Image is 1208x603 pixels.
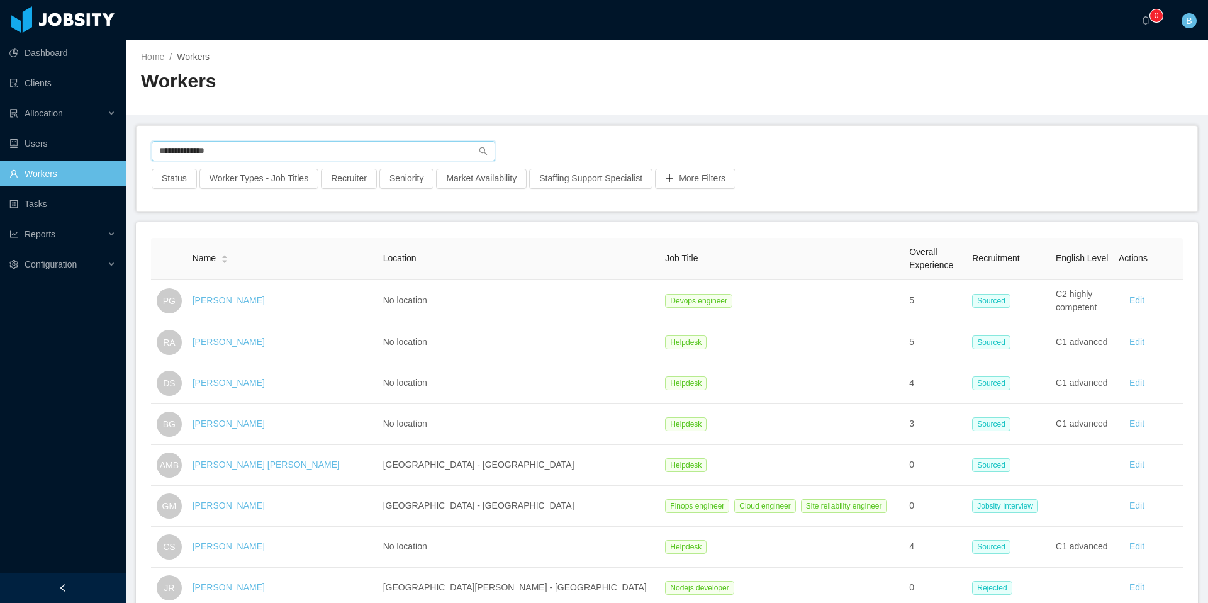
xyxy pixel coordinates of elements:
td: [GEOGRAPHIC_DATA] - [GEOGRAPHIC_DATA] [378,486,661,527]
td: C1 advanced [1051,322,1114,363]
span: Overall Experience [909,247,953,270]
a: Sourced [972,419,1015,429]
span: Allocation [25,108,63,118]
a: Sourced [972,459,1015,470]
span: BG [163,412,176,437]
td: No location [378,527,661,568]
div: Sort [221,253,228,262]
span: Job Title [665,253,698,263]
td: No location [378,363,661,404]
span: Sourced [972,458,1010,472]
td: No location [378,280,661,322]
span: Name [193,252,216,265]
span: Cloud engineer [734,499,795,513]
a: Sourced [972,295,1015,305]
span: Reports [25,229,55,239]
span: Devops engineer [665,294,732,308]
i: icon: setting [9,260,18,269]
sup: 0 [1150,9,1163,22]
a: [PERSON_NAME] [193,295,265,305]
span: English Level [1056,253,1108,263]
td: 0 [904,445,967,486]
span: Sourced [972,294,1010,308]
td: No location [378,404,661,445]
span: AMB [160,453,179,478]
button: Staffing Support Specialist [529,169,652,189]
i: icon: solution [9,109,18,118]
i: icon: caret-up [221,254,228,257]
span: Finops engineer [665,499,729,513]
span: Configuration [25,259,77,269]
span: Helpdesk [665,376,707,390]
button: icon: plusMore Filters [655,169,735,189]
td: 5 [904,280,967,322]
button: Worker Types - Job Titles [199,169,318,189]
a: Edit [1129,459,1144,470]
td: C1 advanced [1051,527,1114,568]
a: icon: auditClients [9,70,116,96]
td: C1 advanced [1051,363,1114,404]
td: 4 [904,363,967,404]
a: Home [141,52,164,62]
i: icon: search [479,147,488,155]
button: Market Availability [436,169,527,189]
i: icon: caret-down [221,258,228,262]
span: CS [163,534,175,560]
i: icon: bell [1141,16,1150,25]
h2: Workers [141,69,667,94]
a: Edit [1129,295,1144,305]
a: Sourced [972,378,1015,388]
span: Sourced [972,335,1010,349]
a: icon: profileTasks [9,191,116,217]
span: Helpdesk [665,417,707,431]
a: Edit [1129,582,1144,592]
td: 0 [904,486,967,527]
span: Recruitment [972,253,1019,263]
a: Jobsity Interview [972,500,1043,510]
span: Helpdesk [665,458,707,472]
span: Workers [177,52,210,62]
button: Recruiter [321,169,377,189]
a: Edit [1129,337,1144,347]
a: [PERSON_NAME] [193,337,265,347]
a: [PERSON_NAME] [193,541,265,551]
td: [GEOGRAPHIC_DATA] - [GEOGRAPHIC_DATA] [378,445,661,486]
a: [PERSON_NAME] [193,378,265,388]
td: C1 advanced [1051,404,1114,445]
a: icon: pie-chartDashboard [9,40,116,65]
td: 5 [904,322,967,363]
span: Helpdesk [665,540,707,554]
a: Edit [1129,541,1144,551]
button: Seniority [379,169,433,189]
span: DS [163,371,175,396]
span: Helpdesk [665,335,707,349]
span: Actions [1119,253,1148,263]
button: Status [152,169,197,189]
a: icon: robotUsers [9,131,116,156]
span: Site reliability engineer [801,499,887,513]
td: 3 [904,404,967,445]
span: RA [163,330,175,355]
a: [PERSON_NAME] [193,419,265,429]
span: Jobsity Interview [972,499,1038,513]
a: icon: userWorkers [9,161,116,186]
a: Sourced [972,541,1015,551]
span: Sourced [972,540,1010,554]
a: Edit [1129,419,1144,429]
span: PG [163,288,176,313]
span: B [1186,13,1192,28]
a: [PERSON_NAME] [193,582,265,592]
span: Nodejs developer [665,581,734,595]
a: Rejected [972,582,1017,592]
span: Sourced [972,376,1010,390]
span: GM [162,493,177,519]
span: Sourced [972,417,1010,431]
span: JR [164,575,174,600]
a: Sourced [972,337,1015,347]
a: Edit [1129,500,1144,510]
a: Edit [1129,378,1144,388]
a: [PERSON_NAME] [193,500,265,510]
span: Location [383,253,417,263]
td: No location [378,322,661,363]
span: Rejected [972,581,1012,595]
